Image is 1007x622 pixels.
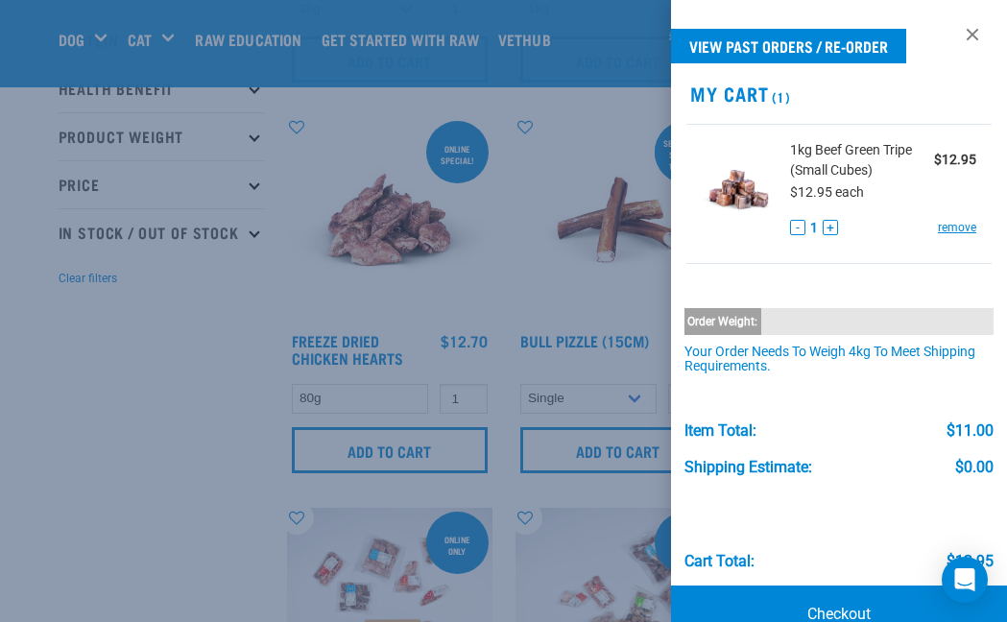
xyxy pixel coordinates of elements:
[947,422,994,440] div: $11.00
[684,345,995,375] div: Your order needs to weigh 4kg to meet shipping requirements.
[947,553,994,570] div: $12.95
[955,459,994,476] div: $0.00
[684,459,812,476] div: Shipping Estimate:
[823,220,838,235] button: +
[938,219,976,236] a: remove
[671,83,1007,105] h2: My Cart
[769,93,791,100] span: (1)
[671,29,906,63] a: View past orders / re-order
[810,218,818,238] span: 1
[684,553,755,570] div: Cart total:
[942,557,988,603] div: Open Intercom Messenger
[684,422,756,440] div: Item Total:
[790,220,805,235] button: -
[702,140,776,239] img: Beef Green Tripe (Small Cubes)
[790,140,934,180] span: 1kg Beef Green Tripe (Small Cubes)
[684,308,762,335] div: Order weight: 1kg
[790,184,864,200] span: $12.95 each
[934,152,976,167] strong: $12.95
